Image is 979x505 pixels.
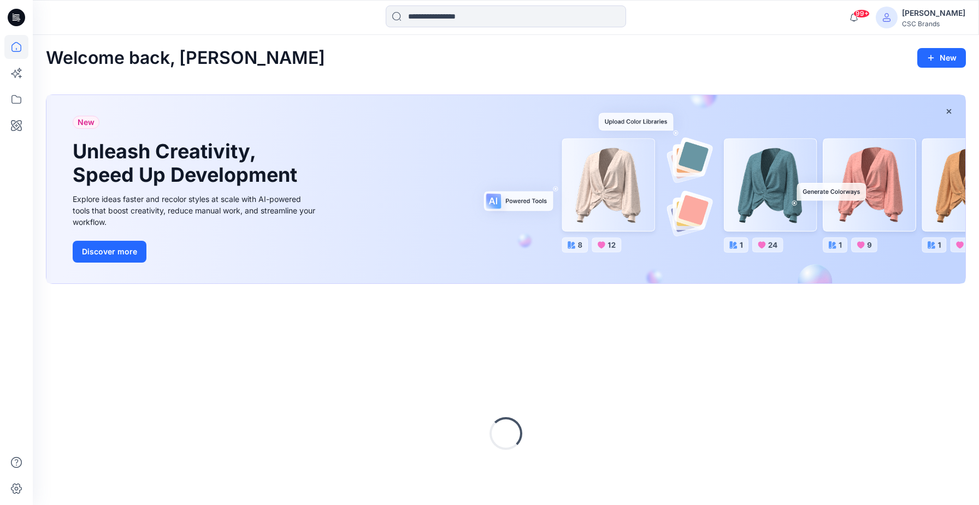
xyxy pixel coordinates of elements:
[882,13,891,22] svg: avatar
[46,48,325,68] h2: Welcome back, [PERSON_NAME]
[902,20,965,28] div: CSC Brands
[917,48,966,68] button: New
[73,241,319,263] a: Discover more
[73,140,302,187] h1: Unleash Creativity, Speed Up Development
[73,241,146,263] button: Discover more
[73,193,319,228] div: Explore ideas faster and recolor styles at scale with AI-powered tools that boost creativity, red...
[902,7,965,20] div: [PERSON_NAME]
[853,9,870,18] span: 99+
[78,116,95,129] span: New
